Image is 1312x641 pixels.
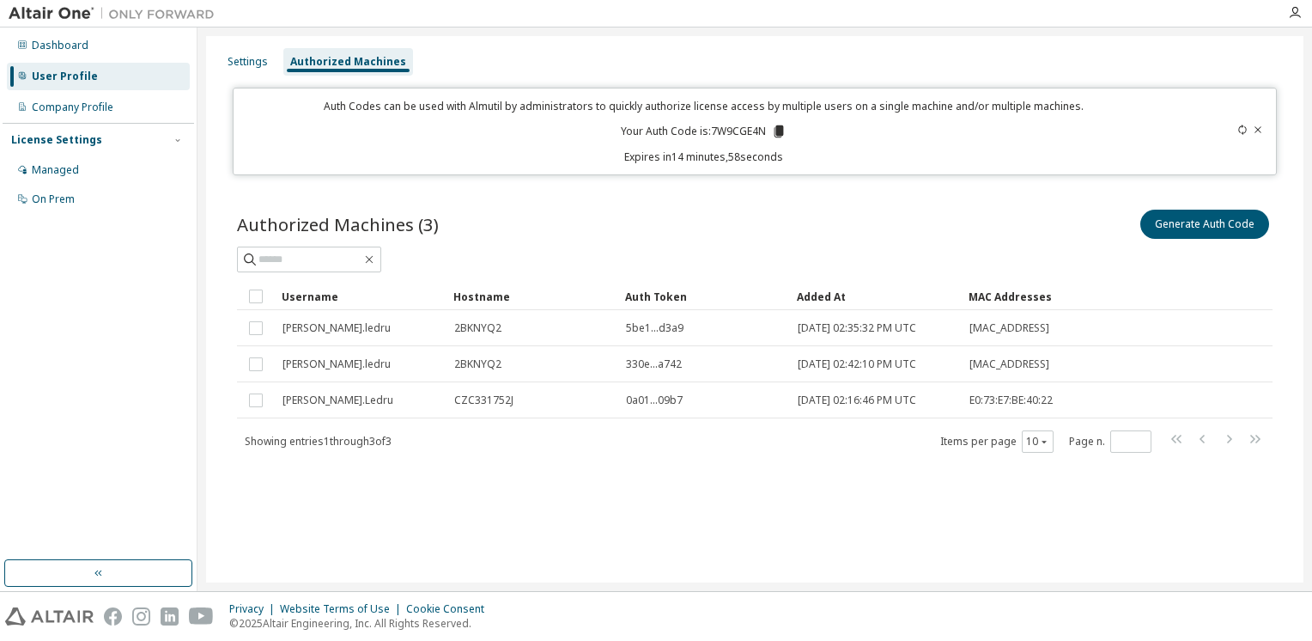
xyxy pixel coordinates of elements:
[1140,210,1269,239] button: Generate Auth Code
[454,321,501,335] span: 2BKNYQ2
[9,5,223,22] img: Altair One
[453,283,611,310] div: Hostname
[798,357,916,371] span: [DATE] 02:42:10 PM UTC
[32,70,98,83] div: User Profile
[454,394,513,407] span: CZC331752J
[454,357,501,371] span: 2BKNYQ2
[626,357,682,371] span: 330e...a742
[969,357,1049,371] span: [MAC_ADDRESS]
[104,607,122,626] img: facebook.svg
[290,55,406,69] div: Authorized Machines
[244,99,1163,113] p: Auth Codes can be used with Almutil by administrators to quickly authorize license access by mult...
[32,39,88,52] div: Dashboard
[228,55,268,69] div: Settings
[282,283,440,310] div: Username
[621,124,787,139] p: Your Auth Code is: 7W9CGE4N
[189,607,214,626] img: youtube.svg
[32,101,113,114] div: Company Profile
[969,321,1049,335] span: [MAC_ADDRESS]
[244,150,1163,164] p: Expires in 14 minutes, 58 seconds
[1026,435,1049,449] button: 10
[32,192,75,206] div: On Prem
[245,434,392,449] span: Showing entries 1 through 3 of 3
[969,283,1092,310] div: MAC Addresses
[282,321,391,335] span: [PERSON_NAME].ledru
[798,394,916,407] span: [DATE] 02:16:46 PM UTC
[625,283,783,310] div: Auth Token
[280,602,406,616] div: Website Terms of Use
[626,321,683,335] span: 5be1...d3a9
[969,394,1053,407] span: E0:73:E7:BE:40:22
[1069,430,1151,453] span: Page n.
[11,133,102,147] div: License Settings
[406,602,495,616] div: Cookie Consent
[626,394,683,407] span: 0a01...09b7
[797,283,955,310] div: Added At
[940,430,1054,453] span: Items per page
[5,607,94,626] img: altair_logo.svg
[282,357,391,371] span: [PERSON_NAME].ledru
[161,607,179,626] img: linkedin.svg
[132,607,150,626] img: instagram.svg
[237,212,439,236] span: Authorized Machines (3)
[32,163,79,177] div: Managed
[798,321,916,335] span: [DATE] 02:35:32 PM UTC
[282,394,393,407] span: [PERSON_NAME].Ledru
[229,616,495,631] p: © 2025 Altair Engineering, Inc. All Rights Reserved.
[229,602,280,616] div: Privacy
